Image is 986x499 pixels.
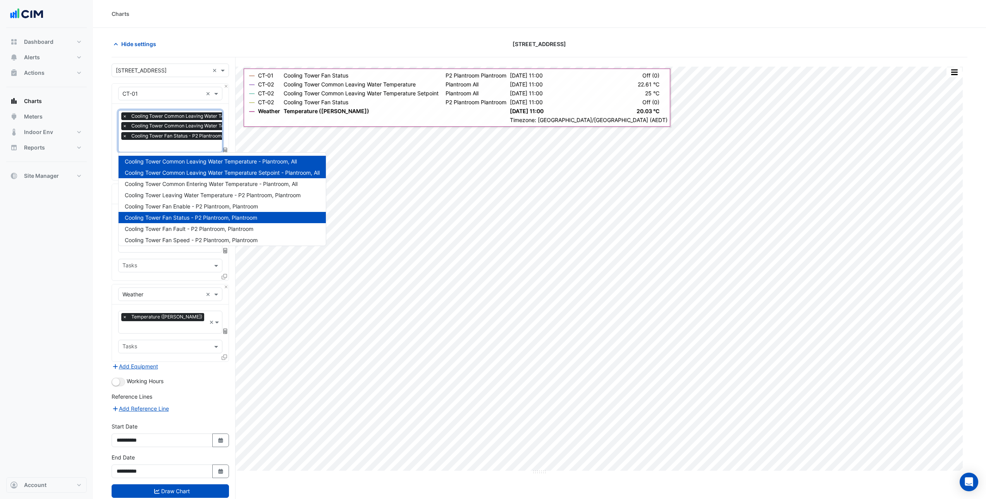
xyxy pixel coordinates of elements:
button: Site Manager [6,168,87,184]
span: Hide settings [121,40,156,48]
div: Tasks [121,261,137,271]
button: Draw Chart [112,484,229,498]
span: [STREET_ADDRESS] [513,40,566,48]
span: Account [24,481,46,489]
button: Close [224,284,229,289]
span: Clear [209,318,214,326]
button: Indoor Env [6,124,87,140]
span: Charts [24,97,42,105]
app-icon: Meters [10,113,18,120]
div: Charts [112,10,129,18]
span: Cooling Tower Common Leaving Water Temperature Setpoint - Plantroom, All [125,169,320,176]
span: Cooling Tower Common Entering Water Temperature - Plantroom, All [125,181,298,187]
app-icon: Alerts [10,53,18,61]
span: Choose Function [222,247,229,254]
img: Company Logo [9,6,44,22]
span: Cooling Tower Leaving Water Temperature - P2 Plantroom, Plantroom [125,192,301,198]
span: Reports [24,144,45,151]
span: Cooling Tower Fan Fault - P2 Plantroom, Plantroom [125,225,253,232]
app-icon: Dashboard [10,38,18,46]
span: Working Hours [127,378,163,384]
span: × [121,313,128,321]
span: Cooling Tower Fan Enable - P2 Plantroom, Plantroom [125,203,258,210]
span: Meters [24,113,43,120]
span: Choose Function [222,147,229,153]
span: Dashboard [24,38,53,46]
span: Clear [206,290,212,298]
span: × [121,112,128,120]
span: Choose Function [222,328,229,335]
span: Cooling Tower Fan Status - P2 Plantroom, Plantroom [129,132,249,140]
button: Dashboard [6,34,87,50]
span: Site Manager [24,172,59,180]
label: Start Date [112,422,138,430]
button: Reports [6,140,87,155]
div: Tasks [121,342,137,352]
label: Reference Lines [112,392,152,401]
span: Indoor Env [24,128,53,136]
span: Clear [206,89,212,98]
span: Cooling Tower Common Leaving Water Temperature - Plantroom, All [129,112,284,120]
span: Cooling Tower Common Leaving Water Temperature - Plantroom, All [125,158,297,165]
div: Open Intercom Messenger [960,473,978,491]
button: Account [6,477,87,493]
span: × [121,122,128,130]
span: Cooling Tower Fan Status - P2 Plantroom, Plantroom [125,214,257,221]
span: × [121,132,128,140]
span: Alerts [24,53,40,61]
label: End Date [112,453,135,461]
span: Cooling Tower Fan Speed - P2 Plantroom, Plantroom [125,237,258,243]
button: Meters [6,109,87,124]
span: Clone Favourites and Tasks from this Equipment to other Equipment [222,273,227,280]
button: Add Equipment [112,362,158,371]
app-icon: Charts [10,97,18,105]
button: Close [224,84,229,89]
app-icon: Actions [10,69,18,77]
fa-icon: Select Date [217,468,224,475]
span: Cooling Tower Common Leaving Water Temperature Setpoint - Plantroom, All [129,122,304,130]
button: Actions [6,65,87,81]
span: Temperature (Celcius) [129,313,204,321]
fa-icon: Select Date [217,437,224,444]
button: More Options [946,67,962,77]
button: Hide settings [112,37,161,51]
app-icon: Site Manager [10,172,18,180]
button: Add Reference Line [112,404,169,413]
button: Alerts [6,50,87,65]
span: Clone Favourites and Tasks from this Equipment to other Equipment [222,354,227,361]
app-icon: Reports [10,144,18,151]
span: Clear [212,66,219,74]
button: Charts [6,93,87,109]
app-icon: Indoor Env [10,128,18,136]
div: Options List [119,153,326,246]
span: Actions [24,69,45,77]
